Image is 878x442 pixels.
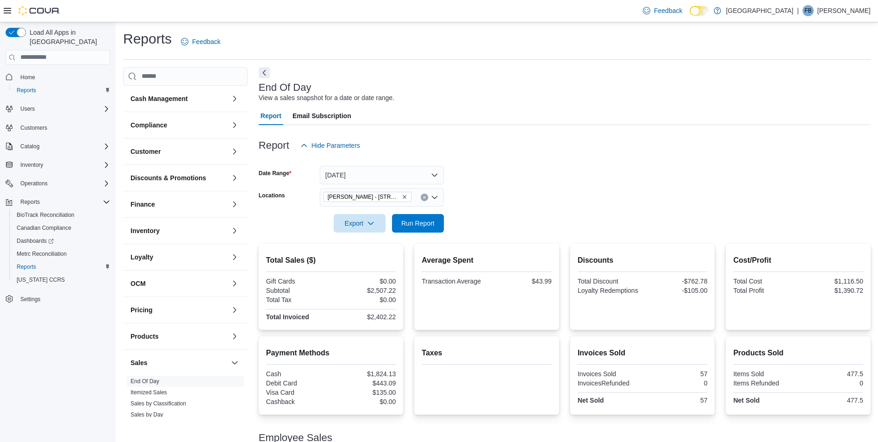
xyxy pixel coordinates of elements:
div: $1,116.50 [800,278,863,285]
div: 477.5 [800,397,863,404]
button: BioTrack Reconciliation [9,208,114,221]
div: Total Cost [733,278,796,285]
span: Home [20,74,35,81]
span: End Of Day [131,378,159,385]
button: Compliance [229,120,240,131]
span: Home [17,71,110,83]
button: Canadian Compliance [9,221,114,234]
button: Reports [9,84,114,97]
strong: Net Sold [578,397,604,404]
span: Dashboards [17,237,54,245]
span: FB [804,5,811,16]
button: Inventory [17,159,47,170]
span: Reports [17,87,36,94]
button: Open list of options [431,194,438,201]
div: 0 [644,379,707,387]
button: Catalog [17,141,43,152]
span: Settings [17,293,110,304]
button: Compliance [131,120,227,130]
button: Customers [2,121,114,134]
div: Items Sold [733,370,796,378]
div: -$105.00 [644,287,707,294]
div: Total Discount [578,278,641,285]
strong: Total Invoiced [266,313,309,321]
h2: Total Sales ($) [266,255,396,266]
span: Inventory [20,161,43,169]
button: [DATE] [320,166,444,184]
span: Users [17,103,110,114]
a: BioTrack Reconciliation [13,209,78,221]
div: 477.5 [800,370,863,378]
span: Customers [20,124,47,132]
p: | [797,5,799,16]
a: Metrc Reconciliation [13,248,70,259]
a: Home [17,72,39,83]
a: Dashboards [9,234,114,247]
span: Operations [17,178,110,189]
p: [GEOGRAPHIC_DATA] [726,5,793,16]
span: Canadian Compliance [13,222,110,234]
div: 0 [800,379,863,387]
h2: Taxes [422,347,552,359]
div: Loyalty Redemptions [578,287,641,294]
label: Locations [259,192,285,199]
span: [US_STATE] CCRS [17,276,65,284]
span: Metrc Reconciliation [17,250,67,258]
span: Load All Apps in [GEOGRAPHIC_DATA] [26,28,110,46]
span: Run Report [401,219,435,228]
a: Settings [17,294,44,305]
div: Cash [266,370,329,378]
div: Invoices Sold [578,370,641,378]
span: Sales by Day [131,411,163,418]
span: Operations [20,180,48,187]
button: OCM [229,278,240,289]
button: Export [334,214,386,233]
div: Transaction Average [422,278,485,285]
a: Reports [13,261,40,272]
h2: Average Spent [422,255,552,266]
div: $443.09 [333,379,396,387]
img: Cova [19,6,60,15]
h3: Pricing [131,305,152,315]
div: $0.00 [333,296,396,303]
span: Feedback [654,6,682,15]
button: Settings [2,292,114,305]
div: $2,507.22 [333,287,396,294]
button: Pricing [229,304,240,316]
div: 57 [644,370,707,378]
button: OCM [131,279,227,288]
input: Dark Mode [690,6,709,16]
h2: Payment Methods [266,347,396,359]
div: 57 [644,397,707,404]
button: Operations [2,177,114,190]
button: Reports [9,260,114,273]
button: Users [2,102,114,115]
h3: Finance [131,200,155,209]
a: [US_STATE] CCRS [13,274,68,285]
span: [PERSON_NAME] - [STREET_ADDRESS] [328,192,400,202]
span: Email Subscription [293,107,351,125]
div: $135.00 [333,389,396,396]
button: Next [259,67,270,78]
a: End Of Day [131,378,159,385]
button: Inventory [229,225,240,236]
div: $0.00 [333,278,396,285]
h3: Sales [131,358,148,367]
button: Cash Management [229,93,240,104]
span: Report [261,107,281,125]
button: Remove Moore - 105 SE 19th St from selection in this group [402,194,407,200]
h3: Customer [131,147,161,156]
span: Customers [17,122,110,133]
button: Sales [229,357,240,368]
h1: Reports [123,30,172,48]
a: Reports [13,85,40,96]
div: $1,390.72 [800,287,863,294]
div: Subtotal [266,287,329,294]
h2: Products Sold [733,347,863,359]
span: Inventory [17,159,110,170]
div: Visa Card [266,389,329,396]
div: InvoicesRefunded [578,379,641,387]
button: Inventory [131,226,227,235]
span: Dashboards [13,235,110,246]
